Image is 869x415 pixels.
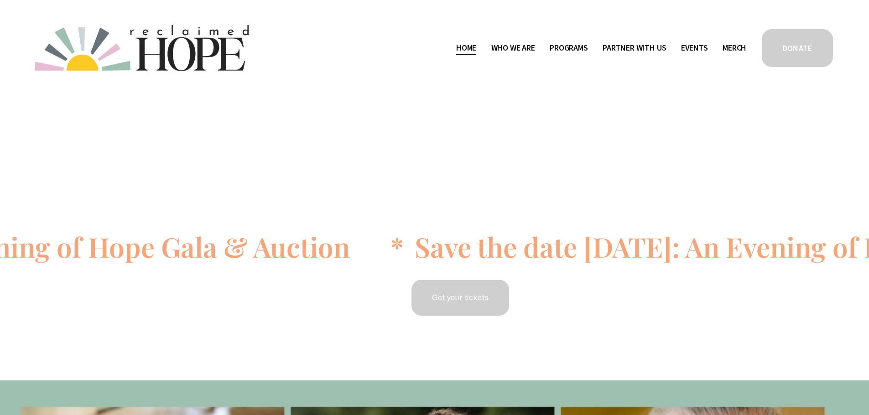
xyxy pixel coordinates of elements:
[760,28,834,68] a: DONATE
[603,41,666,55] span: Partner With Us
[410,278,510,317] a: Get your tickets
[491,41,535,55] span: Who We Are
[35,25,249,71] img: Reclaimed Hope Initiative
[550,41,588,56] a: folder dropdown
[550,41,588,55] span: Programs
[723,41,746,56] a: Merch
[681,41,708,56] a: Events
[456,41,476,56] a: Home
[491,41,535,56] a: folder dropdown
[603,41,666,56] a: folder dropdown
